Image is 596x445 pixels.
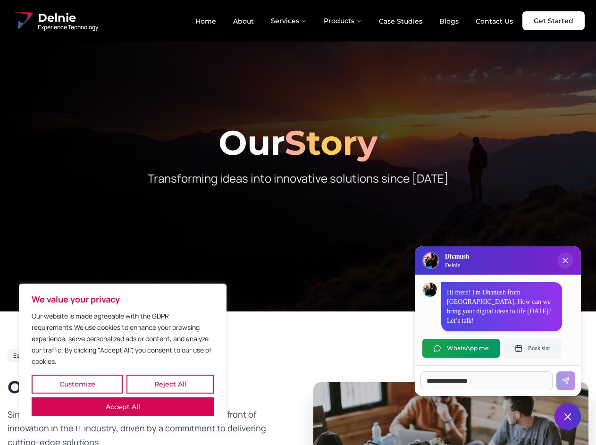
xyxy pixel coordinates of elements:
nav: Main [188,11,520,30]
h3: Dhanush [445,252,469,261]
span: Experience Technology [38,24,98,31]
button: Reject All [126,375,214,394]
button: Close chat [554,403,581,430]
button: Close chat popup [557,252,573,269]
a: About [226,13,261,29]
button: Services [263,11,314,30]
a: Contact Us [468,13,520,29]
button: Book slot [504,339,561,358]
img: Delnie Logo [423,253,438,268]
p: Transforming ideas into innovative solutions since [DATE] [117,171,479,186]
span: Est. 2017 [13,352,36,360]
img: Delnie Logo [11,9,34,32]
a: Blogs [432,13,466,29]
span: Delnie [38,10,98,25]
a: Case Studies [371,13,430,29]
button: Customize [32,375,123,394]
img: Dhanush [423,283,437,297]
button: WhatsApp me [422,339,500,358]
h1: Our [8,126,588,160]
p: Our website is made agreeable with the GDPR requirements.We use cookies to enhance your browsing ... [32,311,214,367]
a: Get Started [522,11,585,30]
span: Story [285,122,378,163]
a: Home [188,13,224,29]
button: Products [316,11,369,30]
button: Accept All [32,397,214,416]
a: Delnie Logo Full [11,9,98,32]
p: Hi there! I'm Dhanush from [GEOGRAPHIC_DATA]. How can we bring your digital ideas to life [DATE]?... [447,288,556,326]
h2: Our Journey [8,378,283,396]
p: Delnie [445,261,469,269]
p: We value your privacy [32,294,214,305]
